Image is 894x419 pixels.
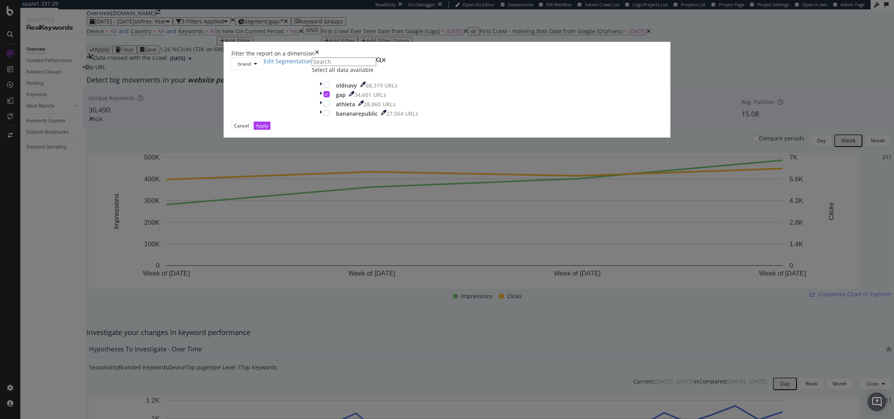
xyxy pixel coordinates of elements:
[315,50,319,57] div: times
[354,91,386,99] div: 34,601 URLs
[234,122,249,129] div: Cancel
[231,57,264,70] button: brand
[312,57,376,66] input: Search
[336,110,378,118] div: bananarepublic
[336,91,346,99] div: gap
[224,42,671,138] div: modal
[312,66,426,74] div: Select all data available
[256,122,268,129] div: Apply
[364,100,396,108] div: 28,860 URLs
[867,392,886,411] div: Open Intercom Messenger
[231,122,252,130] button: Cancel
[336,82,357,90] div: oldnavy
[386,110,418,118] div: 27,564 URLs
[336,100,355,108] div: athleta
[231,50,315,57] div: Filter the report on a dimension
[238,61,251,67] span: brand
[264,57,312,70] a: Edit Segmentation
[366,82,398,90] div: 68,319 URLs
[254,122,270,130] button: Apply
